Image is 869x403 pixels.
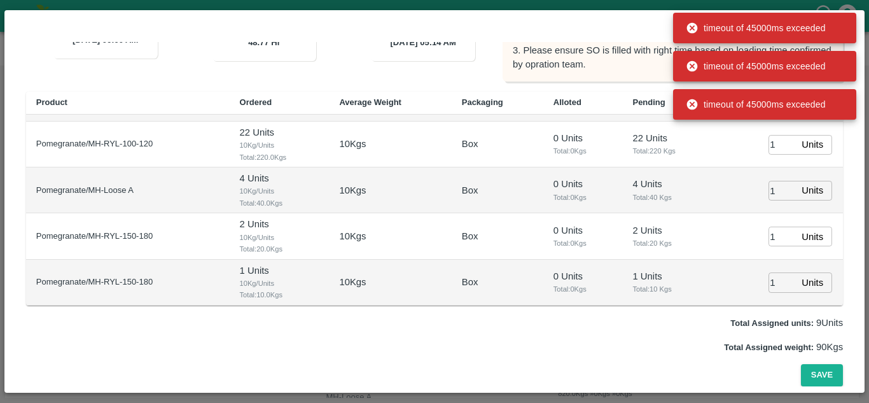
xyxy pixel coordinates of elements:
p: 4 Units [240,171,319,185]
div: timeout of 45000ms exceeded [686,17,826,39]
p: 9 Units [730,316,843,330]
span: Total: 40 Kgs [632,192,706,203]
label: Total Assigned units: [730,318,814,328]
p: 10 Kgs [339,183,366,197]
span: Total: 220.0 Kgs [240,152,319,163]
p: 22 Units [632,131,706,145]
p: 3. Please ensure SO is filled with right time based on loading time confirmed by opration team. [513,43,833,72]
input: 0 [768,135,796,155]
p: Box [462,229,478,243]
td: Pomegranate/MH-RYL-150-180 [26,260,230,306]
span: Total: 20 Kgs [632,237,706,249]
p: 0 Units [553,223,613,237]
span: 10 Kg/Units [240,278,319,289]
p: Units [802,230,823,244]
p: 2 Units [240,217,319,231]
b: Average Weight [339,97,401,107]
p: 90 Kgs [724,340,843,354]
p: 10 Kgs [339,275,366,289]
input: 0 [768,227,796,246]
span: Total: 0 Kgs [553,237,613,249]
label: Total Assigned weight: [724,343,814,352]
b: Packaging [462,97,503,107]
p: 22 Units [240,125,319,139]
p: 10 Kgs [339,137,366,151]
span: Total: 0 Kgs [553,283,613,295]
p: 0 Units [553,131,613,145]
span: 10 Kg/Units [240,185,319,197]
input: 0 [768,272,796,292]
p: 1 Units [240,264,319,278]
p: 2 Units [632,223,706,237]
span: Total: 0 Kgs [553,192,613,203]
button: Save [801,364,843,386]
span: 10 Kg/Units [240,232,319,243]
p: Units [802,276,823,290]
b: Product [36,97,67,107]
span: Total: 10.0 Kgs [240,289,319,300]
input: 0 [768,181,796,201]
div: timeout of 45000ms exceeded [686,55,826,78]
b: Alloted [553,97,581,107]
span: Total: 40.0 Kgs [240,197,319,209]
p: Box [462,137,478,151]
p: Units [802,183,823,197]
p: Box [462,183,478,197]
p: 10 Kgs [339,229,366,243]
p: 0 Units [553,177,613,191]
td: Pomegranate/MH-Loose A [26,167,230,213]
td: Pomegranate/MH-RYL-150-180 [26,213,230,259]
b: Pending [632,97,665,107]
span: Total: 20.0 Kgs [240,243,319,255]
p: Box [462,275,478,289]
span: Total: 220 Kgs [632,145,706,157]
p: Units [802,138,823,152]
p: 0 Units [553,269,613,283]
div: timeout of 45000ms exceeded [686,93,826,116]
td: Pomegranate/MH-RYL-100-120 [26,122,230,167]
span: Total: 0 Kgs [553,145,613,157]
p: 4 Units [632,177,706,191]
p: 1 Units [632,269,706,283]
b: Ordered [240,97,272,107]
span: Total: 10 Kgs [632,283,706,295]
span: 10 Kg/Units [240,139,319,151]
